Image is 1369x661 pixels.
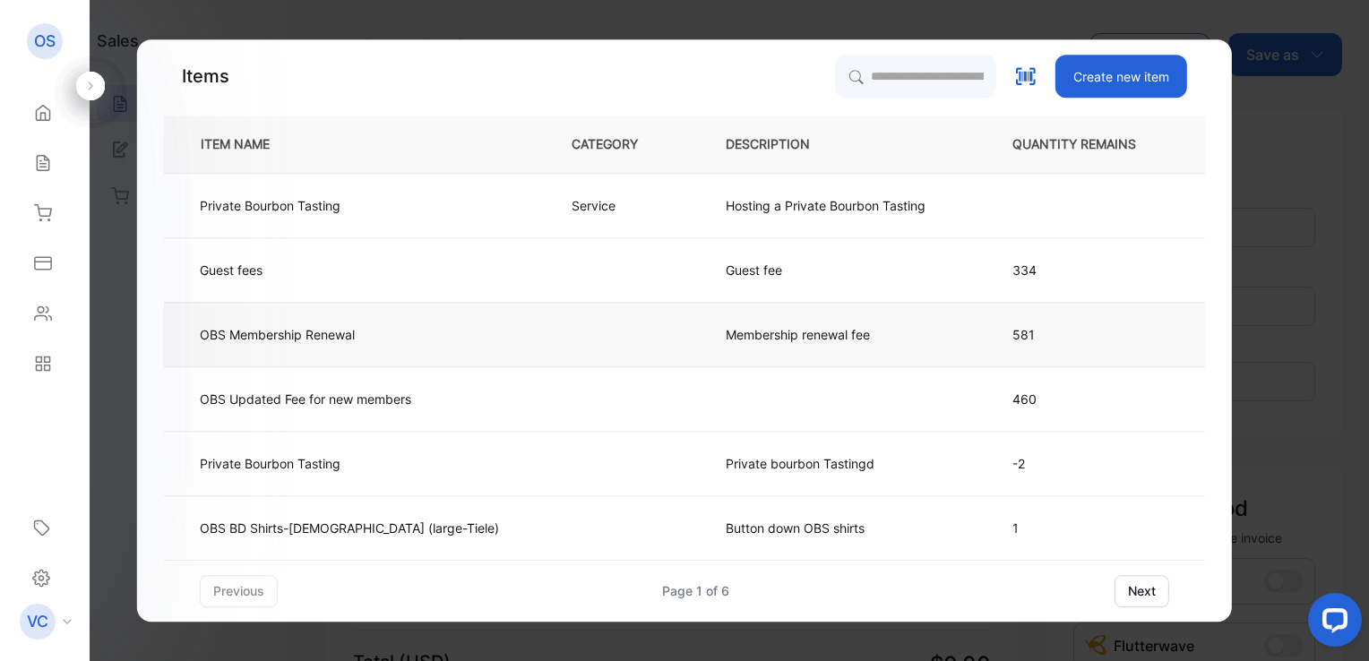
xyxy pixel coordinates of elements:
[200,196,340,215] p: Private Bourbon Tasting
[200,390,411,408] p: OBS Updated Fee for new members
[27,610,48,633] p: VC
[1115,575,1169,607] button: next
[1055,55,1187,98] button: Create new item
[200,261,319,279] p: Guest fees
[726,454,874,473] p: Private bourbon Tastingd
[1012,261,1165,279] p: 334
[200,325,355,344] p: OBS Membership Renewal
[34,30,56,53] p: OS
[726,196,926,215] p: Hosting a Private Bourbon Tasting
[726,261,812,279] p: Guest fee
[1294,586,1369,661] iframe: LiveChat chat widget
[1012,135,1165,154] p: QUANTITY REMAINS
[200,519,499,537] p: OBS BD Shirts-[DEMOGRAPHIC_DATA] (large-Tiele)
[726,135,839,154] p: DESCRIPTION
[1012,325,1165,344] p: 581
[726,519,865,537] p: Button down OBS shirts
[1012,454,1165,473] p: -2
[200,454,340,473] p: Private Bourbon Tasting
[1012,519,1165,537] p: 1
[572,135,667,154] p: CATEGORY
[182,63,229,90] p: Items
[194,135,298,154] p: ITEM NAME
[572,196,616,215] p: Service
[662,581,729,600] div: Page 1 of 6
[1012,390,1165,408] p: 460
[200,575,278,607] button: previous
[726,325,870,344] p: Membership renewal fee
